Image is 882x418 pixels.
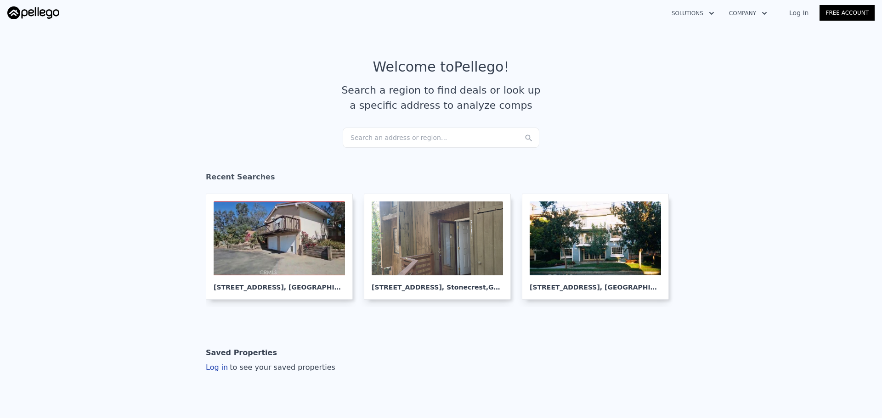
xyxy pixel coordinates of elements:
[206,362,335,373] div: Log in
[206,164,676,194] div: Recent Searches
[530,275,661,292] div: [STREET_ADDRESS] , [GEOGRAPHIC_DATA]
[820,5,875,21] a: Free Account
[228,363,335,372] span: to see your saved properties
[522,194,676,300] a: [STREET_ADDRESS], [GEOGRAPHIC_DATA]
[722,5,775,22] button: Company
[664,5,722,22] button: Solutions
[214,275,345,292] div: [STREET_ADDRESS] , [GEOGRAPHIC_DATA]
[338,83,544,113] div: Search a region to find deals or look up a specific address to analyze comps
[206,344,277,362] div: Saved Properties
[778,8,820,17] a: Log In
[486,284,523,291] span: , GA 30038
[364,194,518,300] a: [STREET_ADDRESS], Stonecrest,GA 30038
[373,59,509,75] div: Welcome to Pellego !
[372,275,503,292] div: [STREET_ADDRESS] , Stonecrest
[7,6,59,19] img: Pellego
[343,128,539,148] div: Search an address or region...
[206,194,360,300] a: [STREET_ADDRESS], [GEOGRAPHIC_DATA]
